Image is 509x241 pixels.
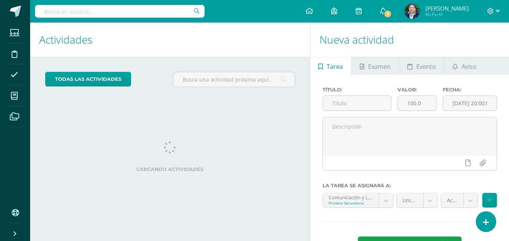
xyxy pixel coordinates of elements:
[397,193,437,208] a: Unidad 4
[323,193,393,208] a: Comunicación y Lenguaje 'A'Primero Secundaria
[173,72,294,87] input: Busca una actividad próxima aquí...
[405,4,420,19] img: a96fe352e1c998628a4a62c8d264cdd5.png
[368,58,391,76] span: Examen
[383,10,391,18] span: 7
[443,87,497,92] label: Fecha:
[399,57,444,75] a: Evento
[310,57,351,75] a: Tarea
[327,58,343,76] span: Tarea
[323,87,392,92] label: Título:
[425,11,469,18] span: Mi Perfil
[329,193,373,200] div: Comunicación y Lenguaje 'A'
[416,58,436,76] span: Evento
[462,58,477,76] span: Aviso
[443,96,497,111] input: Fecha de entrega
[319,23,500,57] h1: Nueva actividad
[323,96,391,111] input: Título
[35,5,205,18] input: Busca un usuario...
[45,72,131,86] a: todas las Actividades
[402,193,417,208] span: Unidad 4
[441,193,478,208] a: Actitudes (5.0%)
[398,96,436,111] input: Puntos máximos
[323,183,497,188] label: La tarea se asignará a:
[352,57,399,75] a: Examen
[425,5,469,12] span: [PERSON_NAME]
[39,23,301,57] h1: Actividades
[444,57,485,75] a: Aviso
[447,193,458,208] span: Actitudes (5.0%)
[45,167,295,172] label: Cargando actividades
[397,87,437,92] label: Valor:
[329,200,373,206] div: Primero Secundaria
